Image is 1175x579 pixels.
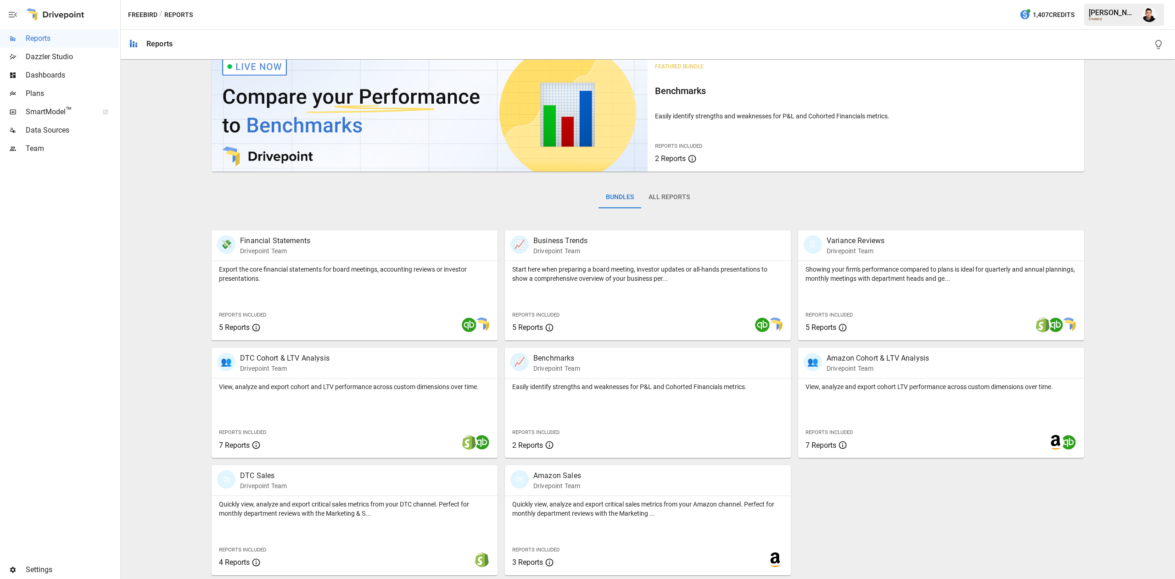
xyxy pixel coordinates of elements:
[219,323,250,332] span: 5 Reports
[66,105,72,117] span: ™
[1016,6,1078,23] button: 1,407Credits
[219,500,490,518] p: Quickly view, analyze and export critical sales metrics from your DTC channel. Perfect for monthl...
[512,558,543,567] span: 3 Reports
[1089,17,1136,21] div: Freebird
[475,317,489,332] img: smart model
[804,235,822,254] div: 🗓
[217,353,235,371] div: 👥
[806,265,1077,283] p: Showing your firm's performance compared to plans is ideal for quarterly and annual plannings, mo...
[755,317,770,332] img: quickbooks
[655,143,702,149] span: Reports Included
[219,441,250,450] span: 7 Reports
[1048,435,1063,450] img: amazon
[641,186,697,208] button: All Reports
[512,265,783,283] p: Start here when preparing a board meeting, investor updates or all-hands presentations to show a ...
[26,143,118,154] span: Team
[533,235,587,246] p: Business Trends
[240,470,287,481] p: DTC Sales
[655,111,1076,121] p: Easily identify strengths and weaknesses for P&L and Cohorted Financials metrics.
[1061,435,1076,450] img: quickbooks
[533,246,587,256] p: Drivepoint Team
[475,552,489,567] img: shopify
[462,435,476,450] img: shopify
[827,246,884,256] p: Drivepoint Team
[240,481,287,490] p: Drivepoint Team
[475,435,489,450] img: quickbooks
[219,382,490,391] p: View, analyze and export cohort and LTV performance across custom dimensions over time.
[1033,9,1074,21] span: 1,407 Credits
[806,382,1077,391] p: View, analyze and export cohort LTV performance across custom dimensions over time.
[219,312,266,318] span: Reports Included
[217,235,235,254] div: 💸
[827,353,929,364] p: Amazon Cohort & LTV Analysis
[240,235,310,246] p: Financial Statements
[1048,317,1063,332] img: quickbooks
[512,547,560,553] span: Reports Included
[510,470,529,489] div: 🛍
[26,88,118,99] span: Plans
[533,470,581,481] p: Amazon Sales
[510,353,529,371] div: 📈
[159,9,162,21] div: /
[1136,2,1162,28] button: Francisco Sanchez
[26,564,118,575] span: Settings
[240,246,310,256] p: Drivepoint Team
[26,106,93,117] span: SmartModel
[1089,8,1136,17] div: [PERSON_NAME]
[806,429,853,435] span: Reports Included
[512,323,543,332] span: 5 Reports
[512,500,783,518] p: Quickly view, analyze and export critical sales metrics from your Amazon channel. Perfect for mon...
[533,481,581,490] p: Drivepoint Team
[510,235,529,254] div: 📈
[26,51,118,62] span: Dazzler Studio
[1061,317,1076,332] img: smart model
[212,52,648,172] img: video thumbnail
[128,9,157,21] button: Freebird
[26,125,118,136] span: Data Sources
[240,364,330,373] p: Drivepoint Team
[768,552,783,567] img: amazon
[219,547,266,553] span: Reports Included
[240,353,330,364] p: DTC Cohort & LTV Analysis
[217,470,235,489] div: 🛍
[219,265,490,283] p: Export the core financial statements for board meetings, accounting reviews or investor presentat...
[655,63,704,70] span: Featured Bundle
[806,323,836,332] span: 5 Reports
[462,317,476,332] img: quickbooks
[1142,7,1157,22] img: Francisco Sanchez
[599,186,641,208] button: Bundles
[219,429,266,435] span: Reports Included
[533,353,580,364] p: Benchmarks
[1035,317,1050,332] img: shopify
[827,364,929,373] p: Drivepoint Team
[806,441,836,450] span: 7 Reports
[512,312,560,318] span: Reports Included
[768,317,783,332] img: smart model
[533,364,580,373] p: Drivepoint Team
[26,33,118,44] span: Reports
[512,382,783,391] p: Easily identify strengths and weaknesses for P&L and Cohorted Financials metrics.
[655,84,1076,98] h6: Benchmarks
[26,70,118,81] span: Dashboards
[146,39,173,48] div: Reports
[655,154,686,163] span: 2 Reports
[806,312,853,318] span: Reports Included
[827,235,884,246] p: Variance Reviews
[512,441,543,450] span: 2 Reports
[219,558,250,567] span: 4 Reports
[512,429,560,435] span: Reports Included
[804,353,822,371] div: 👥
